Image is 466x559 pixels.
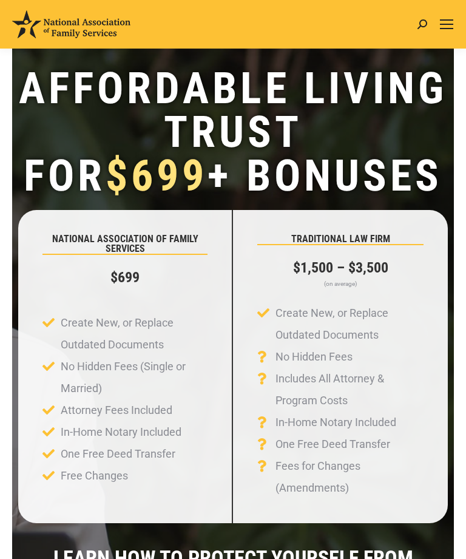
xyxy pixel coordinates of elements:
span: One Free Deed Transfer [58,443,175,465]
a: Mobile menu icon [439,17,454,32]
span: Create New, or Replace Outdated Documents [58,312,208,356]
span: One Free Deed Transfer [272,433,390,455]
span: Attorney Fees Included [58,399,172,421]
span: No Hidden Fees [272,346,353,368]
span: No Hidden Fees (Single or Married) [58,356,208,399]
span: Fees for Changes (Amendments) [272,455,424,499]
h1: Affordable Living Trust for + Bonuses [18,67,448,198]
strong: $1,500 – $3,500 [293,259,388,276]
h5: TRADITIONAL LAW FIRM [257,234,424,244]
span: Includes All Attorney & Program Costs [272,368,424,412]
span: $699 [106,150,208,202]
strong: $699 [110,269,140,286]
span: In-Home Notary Included [58,421,181,443]
span: In-Home Notary Included [272,412,396,433]
h5: NATIONAL ASSOCIATION OF FAMILY SERVICES [42,234,208,254]
span: Free Changes [58,465,128,487]
span: Create New, or Replace Outdated Documents [272,302,424,346]
img: National Association of Family Services [12,10,130,38]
